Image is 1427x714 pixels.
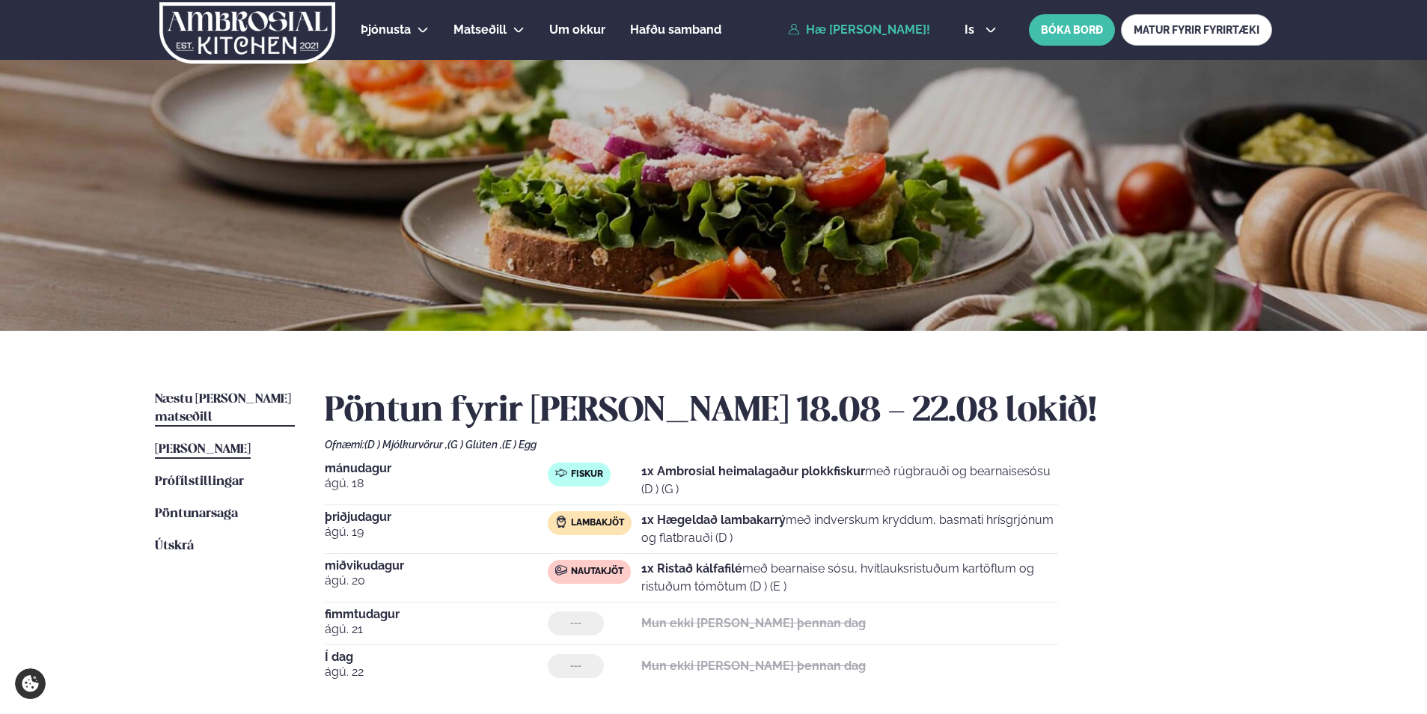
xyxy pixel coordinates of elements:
span: Útskrá [155,540,194,552]
span: Nautakjöt [571,566,623,578]
span: ágú. 22 [325,663,548,681]
span: is [965,24,979,36]
a: Hafðu samband [630,21,721,39]
a: Matseðill [453,21,507,39]
span: (D ) Mjólkurvörur , [364,439,447,451]
button: BÓKA BORÐ [1029,14,1115,46]
h2: Pöntun fyrir [PERSON_NAME] 18.08 - 22.08 lokið! [325,391,1272,433]
span: ágú. 21 [325,620,548,638]
strong: Mun ekki [PERSON_NAME] þennan dag [641,659,866,673]
span: (G ) Glúten , [447,439,502,451]
span: Þjónusta [361,22,411,37]
a: Cookie settings [15,668,46,699]
a: Þjónusta [361,21,411,39]
button: is [953,24,1009,36]
span: ágú. 18 [325,475,548,492]
strong: Mun ekki [PERSON_NAME] þennan dag [641,616,866,630]
strong: 1x Hægeldað lambakarrý [641,513,786,527]
span: Um okkur [549,22,605,37]
img: beef.svg [555,564,567,576]
span: Pöntunarsaga [155,507,238,520]
a: Næstu [PERSON_NAME] matseðill [155,391,295,427]
strong: 1x Ambrosial heimalagaður plokkfiskur [641,464,865,478]
img: fish.svg [555,467,567,479]
span: Hafðu samband [630,22,721,37]
span: ágú. 20 [325,572,548,590]
a: Prófílstillingar [155,473,244,491]
img: logo [158,2,337,64]
a: Um okkur [549,21,605,39]
span: Næstu [PERSON_NAME] matseðill [155,393,291,424]
span: --- [570,660,581,672]
span: Fiskur [571,469,603,480]
span: miðvikudagur [325,560,548,572]
span: fimmtudagur [325,608,548,620]
span: þriðjudagur [325,511,548,523]
p: með indverskum kryddum, basmati hrísgrjónum og flatbrauði (D ) [641,511,1058,547]
span: Í dag [325,651,548,663]
a: Hæ [PERSON_NAME]! [788,23,930,37]
span: [PERSON_NAME] [155,443,251,456]
span: (E ) Egg [502,439,537,451]
span: Matseðill [453,22,507,37]
strong: 1x Ristað kálfafilé [641,561,742,576]
div: Ofnæmi: [325,439,1272,451]
span: Prófílstillingar [155,475,244,488]
a: Útskrá [155,537,194,555]
a: Pöntunarsaga [155,505,238,523]
a: [PERSON_NAME] [155,441,251,459]
img: Lamb.svg [555,516,567,528]
a: MATUR FYRIR FYRIRTÆKI [1121,14,1272,46]
span: mánudagur [325,463,548,475]
span: ágú. 19 [325,523,548,541]
span: Lambakjöt [571,517,624,529]
span: --- [570,617,581,629]
p: með rúgbrauði og bearnaisesósu (D ) (G ) [641,463,1058,498]
p: með bearnaise sósu, hvítlauksristuðum kartöflum og ristuðum tómötum (D ) (E ) [641,560,1058,596]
